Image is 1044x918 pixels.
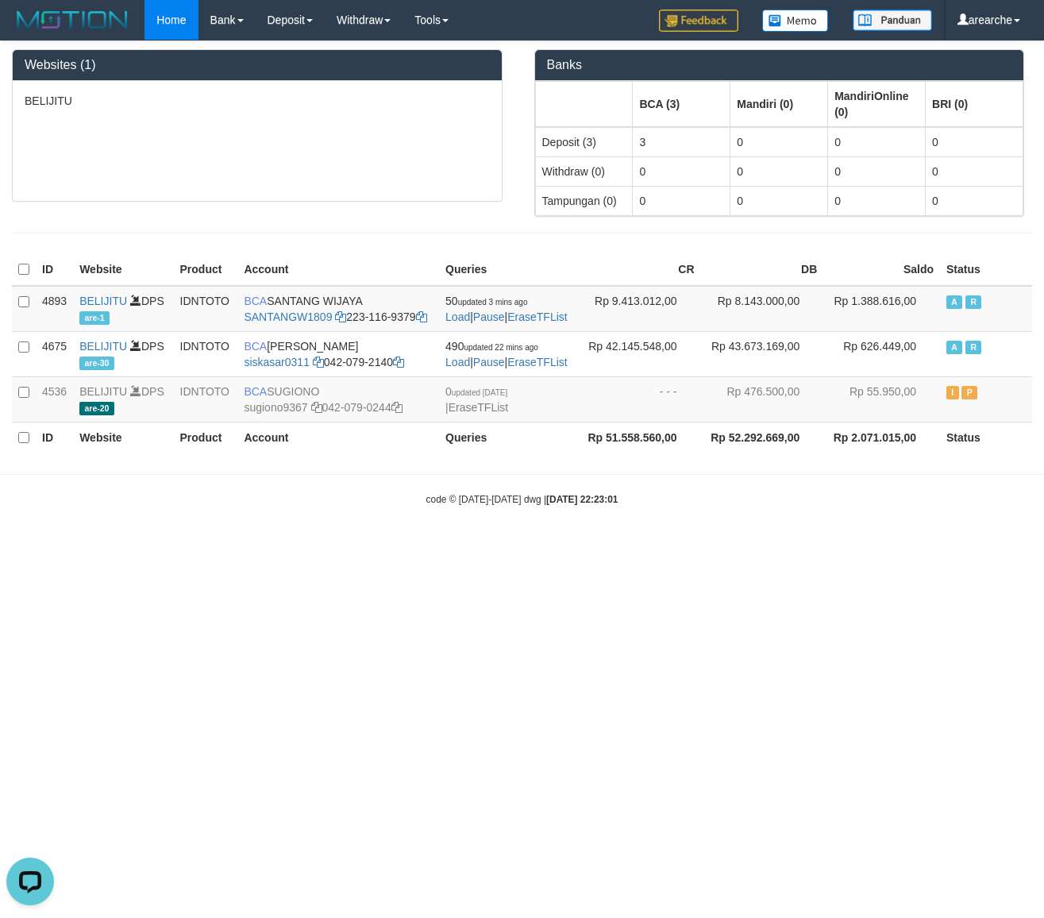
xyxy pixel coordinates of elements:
a: Load [445,356,470,368]
td: 0 [633,186,730,215]
span: updated 22 mins ago [464,343,537,352]
td: [PERSON_NAME] 042-079-2140 [237,331,439,376]
th: ID [36,254,73,286]
td: Rp 626.449,00 [823,331,940,376]
td: DPS [73,286,173,332]
th: Group: activate to sort column ascending [535,81,633,127]
img: Feedback.jpg [659,10,738,32]
span: are-20 [79,402,114,415]
h3: Banks [547,58,1012,72]
th: Rp 52.292.669,00 [701,422,824,453]
a: BELIJITU [79,385,127,398]
h3: Websites (1) [25,58,490,72]
span: Active [946,341,962,354]
td: IDNTOTO [174,376,238,422]
td: Deposit (3) [535,127,633,157]
strong: [DATE] 22:23:01 [546,494,618,505]
td: 0 [730,127,828,157]
th: CR [578,254,701,286]
th: Group: activate to sort column ascending [730,81,828,127]
p: BELIJITU [25,93,490,109]
td: Rp 42.145.548,00 [578,331,701,376]
a: EraseTFList [449,401,508,414]
td: DPS [73,331,173,376]
span: 0 [445,385,507,398]
a: Copy sugiono9367 to clipboard [311,401,322,414]
th: Product [174,254,238,286]
td: IDNTOTO [174,331,238,376]
td: Rp 9.413.012,00 [578,286,701,332]
th: Saldo [823,254,940,286]
span: Paused [961,386,977,399]
th: DB [701,254,824,286]
th: Account [237,422,439,453]
td: Rp 1.388.616,00 [823,286,940,332]
a: EraseTFList [507,356,567,368]
td: SUGIONO 042-079-0244 [237,376,439,422]
img: Button%20Memo.svg [762,10,829,32]
th: Group: activate to sort column ascending [926,81,1023,127]
span: Inactive [946,386,959,399]
td: 0 [828,127,926,157]
th: Product [174,422,238,453]
td: 0 [730,186,828,215]
th: Status [940,422,1032,453]
img: panduan.png [853,10,932,31]
td: 4536 [36,376,73,422]
td: 3 [633,127,730,157]
a: Pause [473,310,505,323]
th: Queries [439,422,578,453]
td: 0 [730,156,828,186]
a: Copy 2231169379 to clipboard [416,310,427,323]
td: Rp 43.673.169,00 [701,331,824,376]
a: sugiono9367 [244,401,307,414]
td: Rp 476.500,00 [701,376,824,422]
th: Queries [439,254,578,286]
span: | | [445,340,568,368]
span: Running [965,295,981,309]
td: Tampungan (0) [535,186,633,215]
td: IDNTOTO [174,286,238,332]
a: BELIJITU [79,295,127,307]
th: Website [73,254,173,286]
td: Withdraw (0) [535,156,633,186]
td: SANTANG WIJAYA 223-116-9379 [237,286,439,332]
td: Rp 55.950,00 [823,376,940,422]
a: BELIJITU [79,340,127,353]
th: Status [940,254,1032,286]
td: 0 [926,186,1023,215]
th: Account [237,254,439,286]
td: 0 [828,156,926,186]
th: Rp 51.558.560,00 [578,422,701,453]
span: | [445,385,508,414]
td: 4893 [36,286,73,332]
a: Copy 0420790244 to clipboard [391,401,403,414]
th: Group: activate to sort column ascending [828,81,926,127]
a: SANTANGW1809 [244,310,332,323]
img: MOTION_logo.png [12,8,133,32]
span: are-30 [79,357,114,370]
th: ID [36,422,73,453]
th: Group: activate to sort column ascending [633,81,730,127]
span: updated [DATE] [452,388,507,397]
td: 0 [633,156,730,186]
span: BCA [244,385,267,398]
span: | | [445,295,568,323]
a: EraseTFList [507,310,567,323]
td: - - - [578,376,701,422]
th: Website [73,422,173,453]
td: Rp 8.143.000,00 [701,286,824,332]
button: Open LiveChat chat widget [6,6,54,54]
a: Pause [473,356,505,368]
a: Copy 0420792140 to clipboard [393,356,404,368]
span: are-1 [79,311,110,325]
a: siskasar0311 [244,356,310,368]
td: 0 [828,186,926,215]
span: Active [946,295,962,309]
span: Running [965,341,981,354]
td: 4675 [36,331,73,376]
a: Load [445,310,470,323]
td: DPS [73,376,173,422]
a: Copy siskasar0311 to clipboard [313,356,324,368]
th: Rp 2.071.015,00 [823,422,940,453]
